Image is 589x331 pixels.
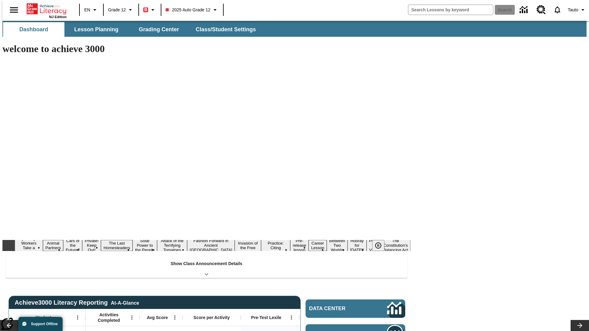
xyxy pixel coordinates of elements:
[2,21,587,37] div: SubNavbar
[287,313,296,322] button: Open Menu
[82,238,101,253] button: Slide 4 Private! Keep Out!
[73,313,82,322] button: Open Menu
[166,7,210,13] span: 2025 Auto Grade 12
[251,315,282,320] span: Pre-Test Lexile
[5,1,23,19] button: Open side menu
[133,238,157,253] button: Slide 6 Solar Power to the People
[187,238,235,253] button: Slide 8 Fashion Forward in Ancient Rome
[348,238,367,253] button: Slide 14 Hooray for Constitution Day!
[89,312,129,323] span: Activities Completed
[372,240,391,251] div: Pause
[381,238,410,253] button: Slide 16 The Constitution's Balancing Act
[157,238,187,253] button: Slide 7 Attack of the Terrifying Tomatoes
[367,238,381,253] button: Slide 15 Point of View
[74,26,118,33] span: Lesson Planning
[196,26,256,33] span: Class/Student Settings
[6,257,407,278] div: Show Class Announcement Details
[147,315,168,320] span: Avg Score
[2,43,410,55] h1: welcome to achieve 3000
[290,238,309,253] button: Slide 11 Pre-release lesson
[191,22,261,37] button: Class/Student Settings
[516,2,533,18] a: Data Center
[27,2,67,19] div: Home
[235,235,261,256] button: Slide 9 The Invasion of the Free CD
[533,2,549,18] a: Resource Center, Will open in new tab
[571,320,589,331] button: Lesson carousel, Next
[19,26,48,33] span: Dashboard
[194,315,230,320] span: Score per Activity
[171,261,242,267] p: Show Class Announcement Details
[108,7,126,13] span: Grade 12
[35,315,51,320] span: Student
[170,313,179,322] button: Open Menu
[408,5,493,15] input: search field
[568,7,578,13] span: Tauto
[565,4,589,15] button: Profile/Settings
[106,4,137,15] button: Grade: Grade 12, Select a grade
[2,22,261,37] div: SubNavbar
[139,26,179,33] span: Grading Center
[128,22,190,37] button: Grading Center
[309,306,367,312] span: Data Center
[3,22,64,37] button: Dashboard
[111,299,139,306] div: At-A-Glance
[15,299,139,306] span: Achieve3000 Literacy Reporting
[82,4,101,15] button: Language: EN, Select a language
[327,238,348,253] button: Slide 13 Between Two Worlds
[141,4,159,15] button: Boost Class color is red. Change class color
[27,3,67,15] a: Home
[18,317,63,331] button: Support Offline
[101,240,133,251] button: Slide 5 The Last Homesteaders
[49,15,67,19] span: NJ Edition
[163,4,221,15] button: Class: 2025 Auto Grade 12, Select your class
[84,7,90,13] span: EN
[63,238,82,253] button: Slide 3 Cars of the Future?
[261,235,290,256] button: Slide 10 Mixed Practice: Citing Evidence
[309,240,327,251] button: Slide 12 Career Lesson
[549,2,565,18] a: Notifications
[306,299,405,318] a: Data Center
[66,22,127,37] button: Lesson Planning
[31,322,58,326] span: Support Offline
[144,6,147,13] span: B
[15,235,43,256] button: Slide 1 Labor Day: Workers Take a Stand
[43,240,63,251] button: Slide 2 Animal Partners
[127,313,137,322] button: Open Menu
[372,240,384,251] button: Pause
